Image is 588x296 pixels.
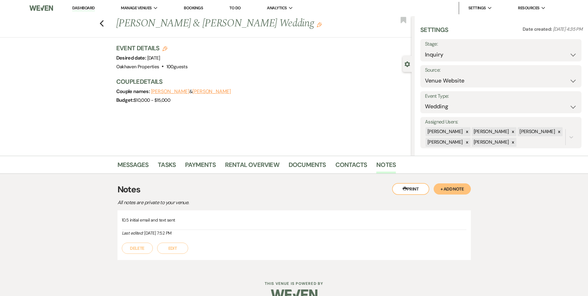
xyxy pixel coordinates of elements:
button: Print [392,183,429,195]
p: All notes are private to your venue. [117,199,334,207]
button: Close lead details [405,61,410,67]
img: Weven Logo [29,2,53,15]
span: Desired date: [116,55,147,61]
button: [PERSON_NAME] [151,89,189,94]
button: Edit [317,22,322,27]
h3: Event Details [116,44,188,52]
a: To Do [229,5,241,11]
div: [PERSON_NAME] [518,127,556,136]
div: [PERSON_NAME] [426,127,464,136]
button: Edit [157,243,188,254]
span: Resources [518,5,539,11]
button: + Add Note [434,183,471,195]
div: [PERSON_NAME] [426,138,464,147]
a: Rental Overview [225,160,279,173]
span: Date created: [523,26,553,32]
h1: [PERSON_NAME] & [PERSON_NAME] Wedding [116,16,350,31]
span: [DATE] 4:35 PM [553,26,582,32]
span: $10,000 - $15,000 [134,97,170,103]
span: Manage Venues [121,5,152,11]
a: Messages [117,160,149,173]
a: Bookings [184,5,203,11]
button: Delete [122,243,153,254]
h3: Notes [117,183,471,196]
label: Event Type: [425,92,577,101]
div: [PERSON_NAME] [472,138,510,147]
span: & [151,88,231,95]
span: [DATE] [147,55,160,61]
span: Analytics [267,5,287,11]
button: [PERSON_NAME] [192,89,231,94]
a: Contacts [335,160,367,173]
i: Last edited: [122,230,143,236]
a: Payments [185,160,216,173]
h3: Couple Details [116,77,405,86]
a: Dashboard [72,5,95,11]
div: [DATE] 7:52 PM [122,230,466,236]
span: Oakhaven Properties [116,64,159,70]
label: Stage: [425,40,577,49]
span: Budget: [116,97,134,103]
span: Settings [468,5,486,11]
label: Assigned Users: [425,118,577,127]
a: Documents [289,160,326,173]
a: Notes [376,160,396,173]
span: Couple names: [116,88,151,95]
h3: Settings [420,25,449,39]
span: 100 guests [166,64,188,70]
a: Tasks [158,160,176,173]
p: 10.5 initial email and text sent [122,217,466,223]
label: Source: [425,66,577,75]
div: [PERSON_NAME] [472,127,510,136]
